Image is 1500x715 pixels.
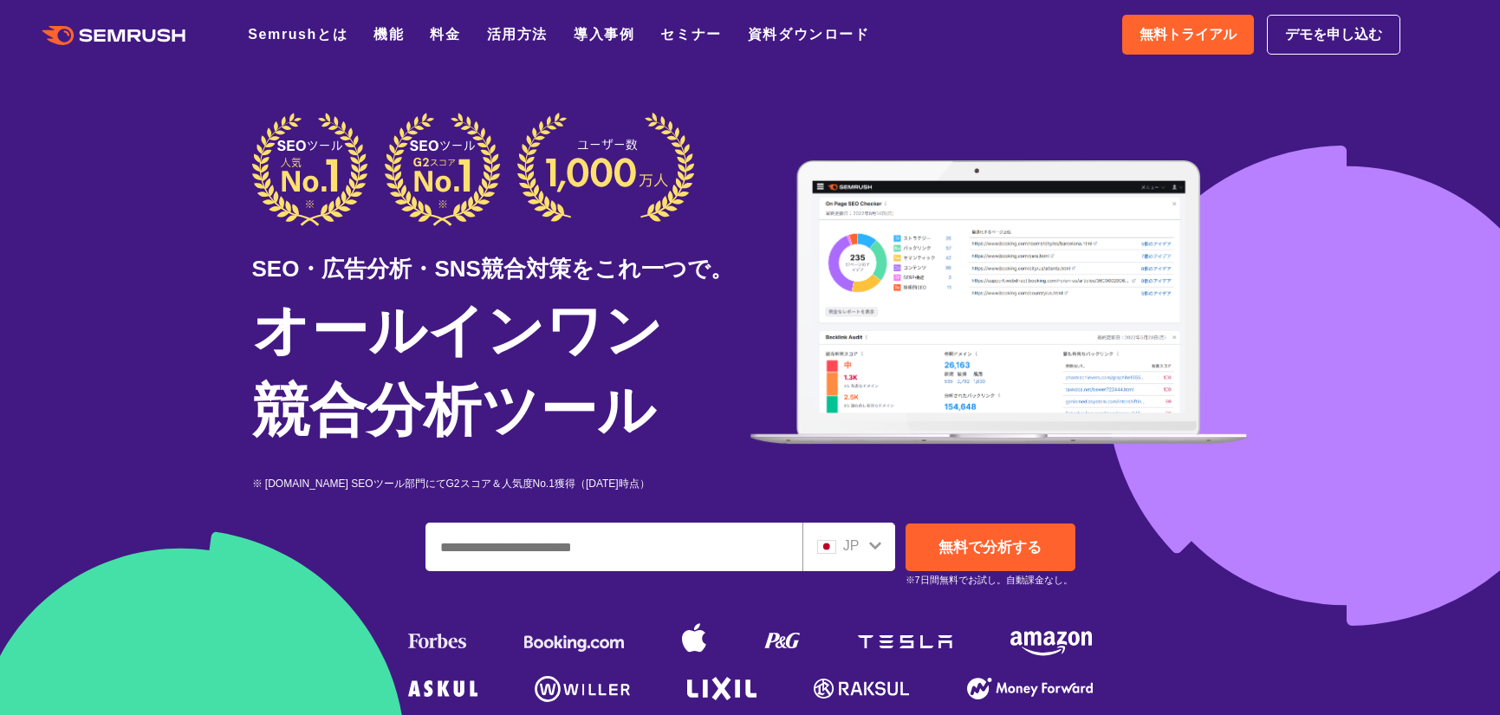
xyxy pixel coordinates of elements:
a: デモを申し込む [1267,15,1400,55]
a: 活用方法 [487,27,548,42]
small: ※7日間無料でお試し。自動課金なし。 [906,572,1073,588]
span: 無料で分析する [938,539,1042,556]
h1: オールインワン 競合分析ツール [252,290,750,450]
span: 無料トライアル [1140,23,1237,46]
a: Semrushとは [248,27,347,42]
a: 料金 [430,27,460,42]
a: 無料トライアル [1122,15,1254,55]
a: 資料ダウンロード [748,27,870,42]
span: デモを申し込む [1285,23,1382,46]
span: JP [843,538,860,553]
a: 無料で分析する [906,523,1075,571]
a: 導入事例 [574,27,634,42]
a: 機能 [373,27,404,42]
div: SEO・広告分析・SNS競合対策をこれ一つで。 [252,226,750,286]
input: ドメイン、キーワードまたはURLを入力してください [426,523,802,570]
div: ※ [DOMAIN_NAME] SEOツール部門にてG2スコア＆人気度No.1獲得（[DATE]時点） [252,476,750,492]
a: セミナー [660,27,721,42]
